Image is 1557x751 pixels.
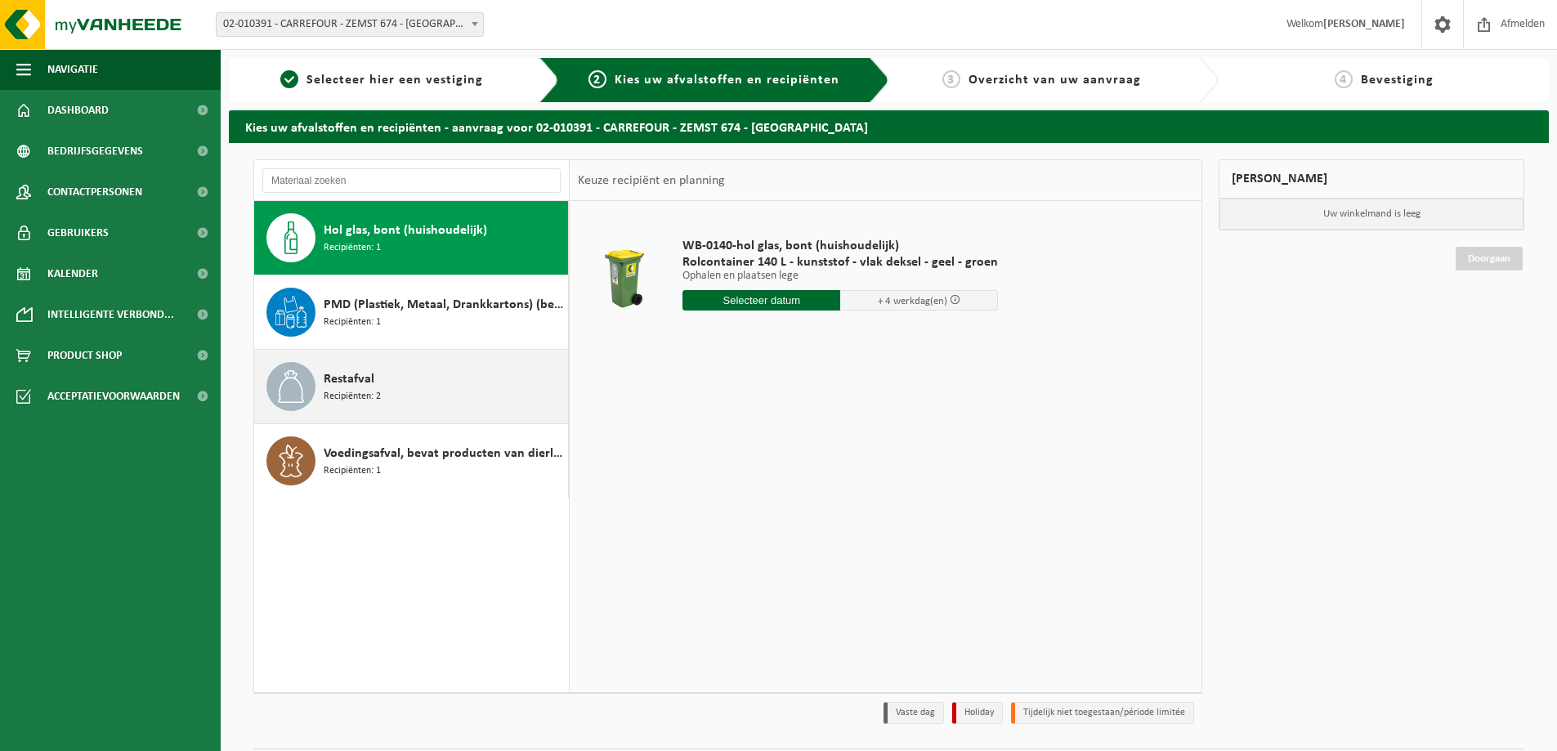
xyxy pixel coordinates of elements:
strong: [PERSON_NAME] [1323,18,1405,30]
span: Hol glas, bont (huishoudelijk) [324,221,487,240]
span: Overzicht van uw aanvraag [969,74,1141,87]
h2: Kies uw afvalstoffen en recipiënten - aanvraag voor 02-010391 - CARREFOUR - ZEMST 674 - [GEOGRAPH... [229,110,1549,142]
span: Intelligente verbond... [47,294,174,335]
input: Materiaal zoeken [262,168,561,193]
span: Kies uw afvalstoffen en recipiënten [615,74,839,87]
span: + 4 werkdag(en) [878,296,947,306]
span: Gebruikers [47,212,109,253]
span: Recipiënten: 1 [324,463,381,479]
span: Product Shop [47,335,122,376]
input: Selecteer datum [682,290,840,311]
span: Restafval [324,369,374,389]
span: Recipiënten: 1 [324,315,381,330]
span: 02-010391 - CARREFOUR - ZEMST 674 - MECHELEN [217,13,483,36]
span: 02-010391 - CARREFOUR - ZEMST 674 - MECHELEN [216,12,484,37]
span: Kalender [47,253,98,294]
span: Bedrijfsgegevens [47,131,143,172]
div: [PERSON_NAME] [1219,159,1524,199]
span: Acceptatievoorwaarden [47,376,180,417]
button: Voedingsafval, bevat producten van dierlijke oorsprong, gemengde verpakking (exclusief glas), cat... [254,424,569,498]
span: Contactpersonen [47,172,142,212]
span: 4 [1335,70,1353,88]
div: Keuze recipiënt en planning [570,160,733,201]
span: 2 [588,70,606,88]
button: PMD (Plastiek, Metaal, Drankkartons) (bedrijven) Recipiënten: 1 [254,275,569,350]
a: 1Selecteer hier een vestiging [237,70,526,90]
span: 3 [942,70,960,88]
li: Vaste dag [884,702,944,724]
button: Hol glas, bont (huishoudelijk) Recipiënten: 1 [254,201,569,275]
li: Tijdelijk niet toegestaan/période limitée [1011,702,1194,724]
span: Voedingsafval, bevat producten van dierlijke oorsprong, gemengde verpakking (exclusief glas), cat... [324,444,564,463]
span: Recipiënten: 2 [324,389,381,405]
p: Uw winkelmand is leeg [1219,199,1523,230]
span: Dashboard [47,90,109,131]
p: Ophalen en plaatsen lege [682,270,998,282]
a: Doorgaan [1456,247,1523,270]
span: Selecteer hier een vestiging [306,74,483,87]
span: Bevestiging [1361,74,1434,87]
li: Holiday [952,702,1003,724]
span: PMD (Plastiek, Metaal, Drankkartons) (bedrijven) [324,295,564,315]
span: Navigatie [47,49,98,90]
span: WB-0140-hol glas, bont (huishoudelijk) [682,238,998,254]
span: 1 [280,70,298,88]
button: Restafval Recipiënten: 2 [254,350,569,424]
span: Recipiënten: 1 [324,240,381,256]
span: Rolcontainer 140 L - kunststof - vlak deksel - geel - groen [682,254,998,270]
